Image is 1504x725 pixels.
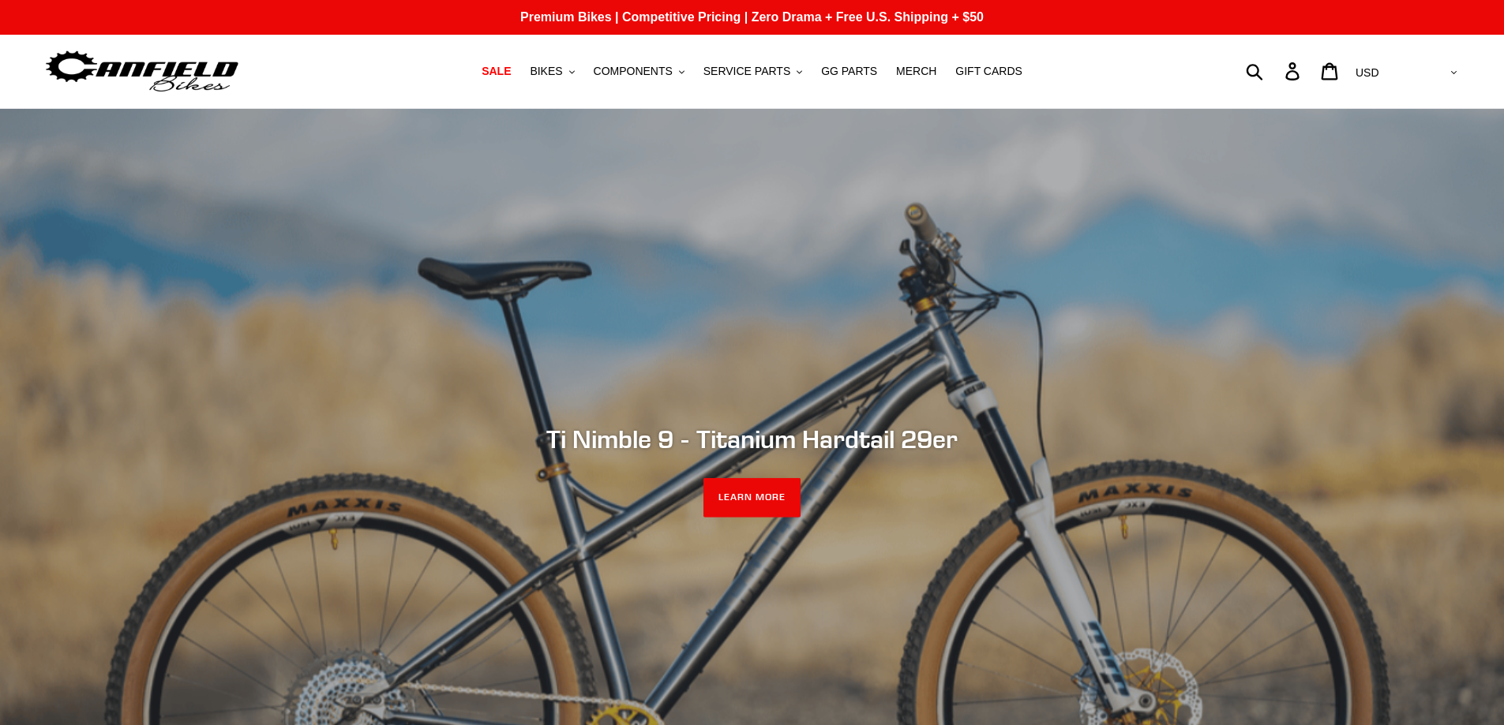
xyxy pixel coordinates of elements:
[955,65,1022,78] span: GIFT CARDS
[594,65,673,78] span: COMPONENTS
[696,61,810,82] button: SERVICE PARTS
[703,478,801,518] a: LEARN MORE
[474,61,519,82] a: SALE
[322,424,1183,454] h2: Ti Nimble 9 - Titanium Hardtail 29er
[482,65,511,78] span: SALE
[813,61,885,82] a: GG PARTS
[522,61,582,82] button: BIKES
[530,65,562,78] span: BIKES
[947,61,1030,82] a: GIFT CARDS
[43,47,241,96] img: Canfield Bikes
[703,65,790,78] span: SERVICE PARTS
[896,65,936,78] span: MERCH
[888,61,944,82] a: MERCH
[586,61,692,82] button: COMPONENTS
[1255,54,1295,88] input: Search
[821,65,877,78] span: GG PARTS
